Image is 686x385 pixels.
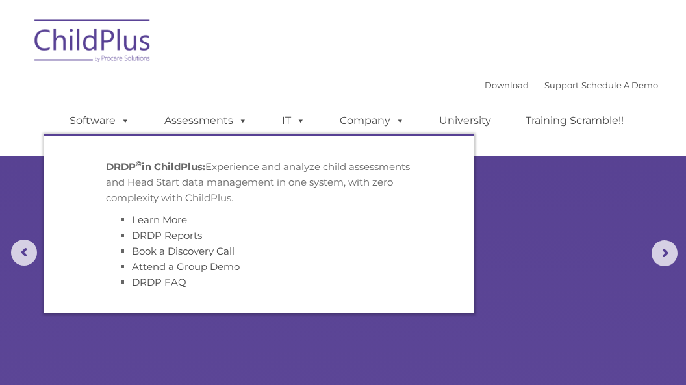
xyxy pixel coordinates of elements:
[544,80,579,90] a: Support
[269,108,318,134] a: IT
[151,108,260,134] a: Assessments
[132,260,240,273] a: Attend a Group Demo
[485,80,658,90] font: |
[327,108,418,134] a: Company
[513,108,637,134] a: Training Scramble!!
[57,108,143,134] a: Software
[132,276,186,288] a: DRDP FAQ
[106,159,411,206] p: Experience and analyze child assessments and Head Start data management in one system, with zero ...
[106,160,205,173] strong: DRDP in ChildPlus:
[28,10,158,75] img: ChildPlus by Procare Solutions
[426,108,504,134] a: University
[132,229,202,242] a: DRDP Reports
[581,80,658,90] a: Schedule A Demo
[136,159,142,168] sup: ©
[485,80,529,90] a: Download
[132,245,235,257] a: Book a Discovery Call
[132,214,187,226] a: Learn More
